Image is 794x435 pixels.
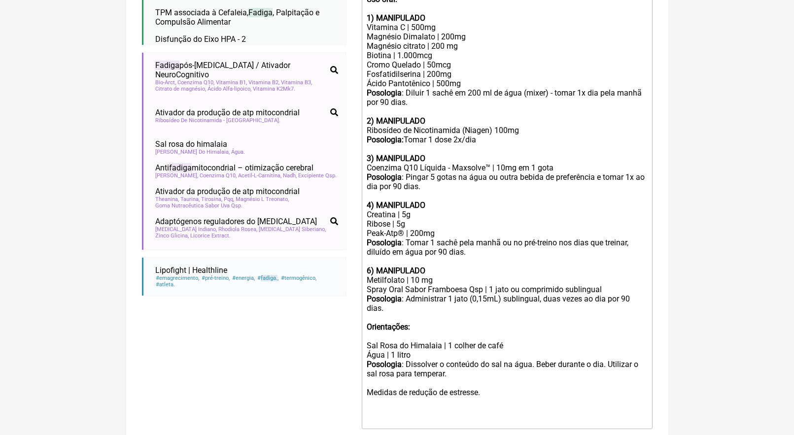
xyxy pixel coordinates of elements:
div: : Pingar 5 gotas na água ou outra bebida de preferência e tomar 1x ao dia por 90 dias. [367,172,647,201]
div: Biotina | 1.000mcg [367,51,647,60]
span: pós-[MEDICAL_DATA] / Ativador NeuroCognitivo [155,61,326,79]
span: pré-treino [201,275,230,281]
span: Fadiga [248,8,273,17]
div: Água | 1 litro [367,350,647,360]
span: fadiga [169,163,192,172]
span: Água [231,149,245,155]
span: TPM associada à Cefaleia, , Palpitação e Compulsão Alimentar [155,8,319,27]
span: Magnésio L Treonato [236,196,289,202]
div: : Tomar 1 sachê pela manhã ou no pré-treino nos dias que treinar, diluído em água por 90 dias. [367,238,647,266]
div: Fosfatidilserina | 200mg [367,69,647,79]
span: [MEDICAL_DATA] Siberiano [259,226,326,233]
span: Acetil-L-Carnitina [238,172,281,179]
strong: 3) MANIPULADO [367,154,425,163]
span: Licorice Extract [190,233,231,239]
div: : Dissolver o conteúdo do sal na água. Beber durante o dia. Utilizar o sal rosa para temperar. Me... [367,360,647,425]
strong: Posologia [367,294,402,303]
span: Tirosina [201,196,222,202]
span: Taurina [180,196,200,202]
span: Coenzima Q10 [200,172,237,179]
span: Adaptógenos reguladores do [MEDICAL_DATA] [155,217,317,226]
strong: 1) MANIPULADO [367,13,425,23]
span: [PERSON_NAME] [155,172,198,179]
span: [PERSON_NAME] Do Himalaia [155,149,230,155]
strong: Posologia: [367,135,404,144]
span: Anti mitocondrial – otimização cerebral [155,163,313,172]
span: Vitamina K2Mk7 [253,86,295,92]
span: Zinco Glicina [155,233,189,239]
div: Spray Oral Sabor Framboesa Qsp | 1 jato ou comprimido sublingual [367,285,647,294]
span: emagrecimento [155,275,200,281]
span: Coenzima Q10 [177,79,214,86]
span: termogênico [280,275,317,281]
div: Vitamina C | 500mg [367,23,647,32]
span: Ativador da produção de atp mitocondrial [155,108,300,117]
div: Peak-Atp® | 200mg [367,229,647,238]
div: Coenzima Q10 Líquida - Maxsolve™ | 10mg em 1 gota [367,163,647,172]
span: Ativador da produção de atp mitocondrial [155,187,300,196]
div: Cromo Quelado | 50mcg [367,60,647,69]
span: Disfunção do Eixo HPA - 2 [155,34,246,44]
div: Ribose | 5g [367,219,647,229]
span: Vitamina B3 [281,79,312,86]
span: Excipiente Qsp [298,172,337,179]
strong: Orientações: [367,322,410,332]
span: Theanina [155,196,179,202]
span: Pqq [224,196,234,202]
div: Creatina | 5g [367,210,647,219]
div: Magnésio Dimalato | 200mg Magnésio citrato | 200 mg [367,32,647,51]
span: [MEDICAL_DATA] Indiano [155,226,217,233]
span: atleta [155,281,175,288]
span: Goma Nutracêutica Sabor Uva Qsp [155,202,242,209]
div: Sal Rosa do Himalaia | 1 colher de café [367,341,647,350]
span: Lipofight | Healthline [155,266,227,275]
strong: Posologia [367,360,402,369]
strong: Posologia [367,238,402,247]
strong: 2) MANIPULADO [367,116,425,126]
span: Rhodiola Rosea [218,226,257,233]
span: Fadiga [155,61,179,70]
span: Vitamina B1 [216,79,247,86]
div: Metilfolato | 10 mg [367,275,647,285]
span: Vitamina B2 [248,79,279,86]
strong: Posologia [367,172,402,182]
span: Nadh [283,172,297,179]
span: Ribosídeo De Nicotinamida - [GEOGRAPHIC_DATA] [155,117,280,124]
div: : Administrar 1 jato (0,15mL) sublingual, duas vezes ao dia por 90 dias. [367,294,647,322]
span: fadiga [261,275,277,281]
span: Bio-Arct [155,79,176,86]
strong: 6) MANIPULADO [367,266,425,275]
strong: Posologia [367,88,402,98]
span: Ácido Alfa-lipoico [207,86,251,92]
div: : Diluir 1 sachê em 200 ml de água (mixer) - tomar 1x dia pela manhã por 90 dias. Ribosídeo de Ni... [367,88,647,154]
span: Citrato de magnésio [155,86,206,92]
div: Ácido Pantotênico | 500mg [367,79,647,88]
strong: 4) MANIPULADO [367,201,425,210]
span: Sal rosa do himalaia [155,139,227,149]
span: energia [232,275,255,281]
